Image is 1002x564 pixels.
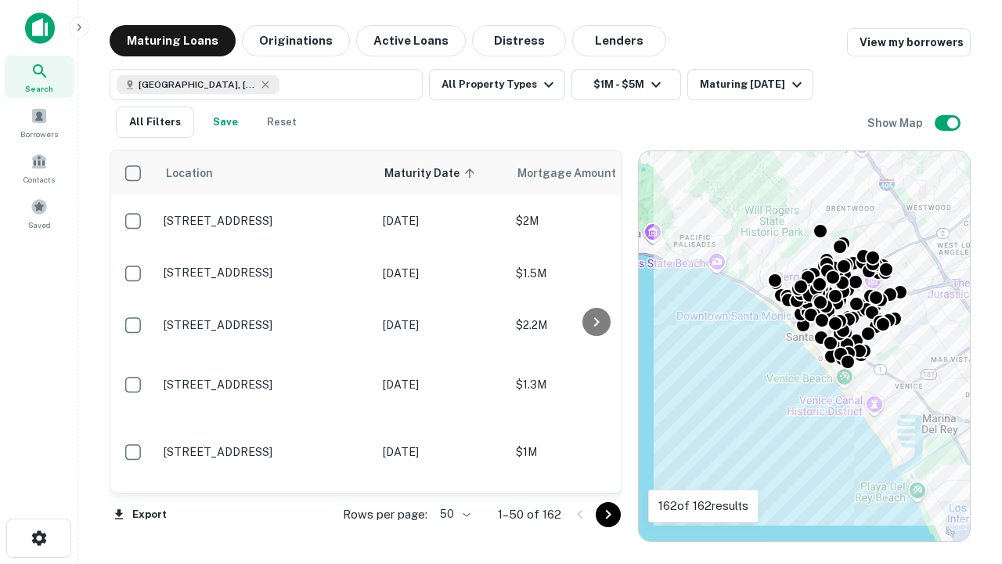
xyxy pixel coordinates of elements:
span: Contacts [23,173,55,186]
h6: Show Map [867,114,925,132]
p: [DATE] [383,376,500,393]
span: [GEOGRAPHIC_DATA], [GEOGRAPHIC_DATA], [GEOGRAPHIC_DATA] [139,78,256,92]
button: Go to next page [596,502,621,527]
p: [DATE] [383,212,500,230]
button: Reset [257,107,307,138]
th: Mortgage Amount [508,151,680,195]
span: Maturity Date [384,164,480,183]
p: $1.3M [516,376,672,393]
div: Maturing [DATE] [700,75,806,94]
button: Distress [472,25,566,56]
button: Save your search to get updates of matches that match your search criteria. [200,107,250,138]
p: 1–50 of 162 [498,505,561,524]
p: $1M [516,443,672,461]
button: Lenders [572,25,666,56]
a: View my borrowers [847,28,971,56]
button: Active Loans [356,25,466,56]
button: Maturing [DATE] [687,69,813,100]
th: Maturity Date [375,151,508,195]
p: [STREET_ADDRESS] [164,266,367,280]
p: Rows per page: [343,505,427,524]
button: All Filters [116,107,194,138]
p: $2.2M [516,316,672,334]
span: Location [165,164,213,183]
p: 162 of 162 results [658,497,748,515]
th: Location [156,151,375,195]
p: [DATE] [383,443,500,461]
p: [STREET_ADDRESS] [164,318,367,332]
p: [DATE] [383,265,500,282]
a: Search [5,56,74,98]
button: $1M - $5M [571,69,681,100]
button: Maturing Loans [110,25,236,56]
a: Borrowers [5,101,74,143]
div: 50 [434,503,473,526]
button: All Property Types [429,69,565,100]
div: 0 0 [639,151,970,541]
span: Borrowers [20,128,58,140]
span: Saved [28,219,51,231]
p: [STREET_ADDRESS] [164,445,367,459]
p: [DATE] [383,316,500,334]
button: Originations [242,25,350,56]
span: Search [25,82,53,95]
a: Saved [5,192,74,234]
button: [GEOGRAPHIC_DATA], [GEOGRAPHIC_DATA], [GEOGRAPHIC_DATA] [110,69,423,100]
p: $2M [516,212,672,230]
span: Mortgage Amount [517,164,636,183]
iframe: Chat Widget [924,439,1002,514]
p: [STREET_ADDRESS] [164,214,367,228]
a: Contacts [5,146,74,189]
img: capitalize-icon.png [25,13,55,44]
p: $1.5M [516,265,672,282]
p: [STREET_ADDRESS] [164,378,367,392]
button: Export [110,503,171,526]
